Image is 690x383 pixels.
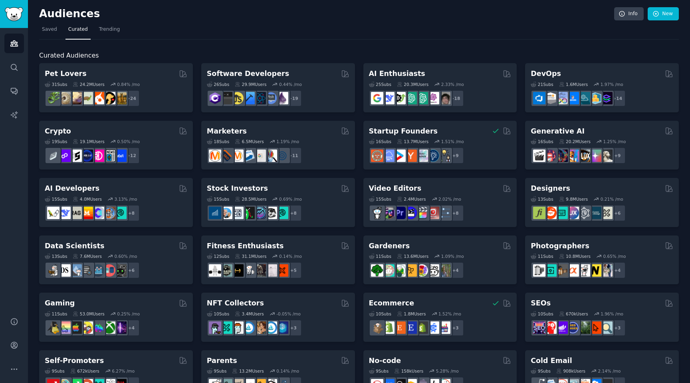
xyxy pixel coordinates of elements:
div: 11 Sub s [45,311,67,317]
div: 1.09 % /mo [441,253,464,259]
img: gamers [92,321,104,334]
img: dataengineering [81,264,93,277]
img: personaltraining [276,264,288,277]
div: 9 Sub s [45,368,65,374]
img: datascience [58,264,71,277]
div: + 19 [285,90,302,107]
h2: NFT Collectors [207,298,264,308]
div: 1.25 % /mo [603,139,626,144]
img: Local_SEO [578,321,590,334]
div: 15 Sub s [45,196,67,202]
div: 7.6M Users [73,253,102,259]
div: + 6 [123,262,140,279]
img: NFTMarketplace [220,321,232,334]
a: Saved [39,23,60,40]
div: 13 Sub s [531,196,553,202]
img: ValueInvesting [220,207,232,219]
img: workout [231,264,244,277]
img: CryptoArt [254,321,266,334]
h2: Stock Investors [207,184,268,193]
div: 0.50 % /mo [117,139,140,144]
img: technicalanalysis [276,207,288,219]
div: 0.25 % /mo [117,311,140,317]
div: + 6 [609,205,626,221]
div: 1.52 % /mo [438,311,461,317]
img: gopro [371,207,383,219]
img: OnlineMarketing [276,150,288,162]
div: 20.2M Users [559,139,591,144]
div: 16 Sub s [369,139,391,144]
div: 4.0M Users [73,196,102,202]
h2: Photographers [531,241,589,251]
img: Entrepreneurship [427,150,439,162]
img: userexperience [578,207,590,219]
img: shopify [382,321,395,334]
img: SonyAlpha [567,264,579,277]
img: herpetology [47,92,59,104]
img: Youtubevideo [427,207,439,219]
img: DeepSeek [382,92,395,104]
div: 9 Sub s [531,368,551,374]
img: XboxGamers [103,321,115,334]
img: typography [533,207,545,219]
img: statistics [69,264,82,277]
img: growmybusiness [438,150,450,162]
img: dropship [371,321,383,334]
div: 10 Sub s [531,311,553,317]
h2: Gaming [45,298,75,308]
img: DreamBooth [600,150,613,162]
div: + 8 [447,205,464,221]
div: 53.0M Users [73,311,104,317]
img: weightroom [242,264,255,277]
div: 0.60 % /mo [115,253,137,259]
img: Docker_DevOps [555,92,568,104]
img: analytics [92,264,104,277]
img: leopardgeckos [69,92,82,104]
div: 29.9M Users [235,82,266,87]
div: 20.3M Users [397,82,428,87]
div: 13.6M Users [397,253,428,259]
img: OpenseaMarket [265,321,277,334]
img: DeepSeek [58,207,71,219]
img: flowers [416,264,428,277]
img: postproduction [438,207,450,219]
div: 0.21 % /mo [601,196,623,202]
img: bigseo [220,150,232,162]
div: 0.84 % /mo [117,82,140,87]
h2: Designers [531,184,570,193]
h2: Software Developers [207,69,289,79]
img: UI_Design [555,207,568,219]
img: VideoEditors [404,207,417,219]
img: aws_cdk [589,92,601,104]
img: UX_Design [600,207,613,219]
img: SavageGarden [393,264,406,277]
div: 11 Sub s [369,253,391,259]
img: succulents [382,264,395,277]
div: 9.8M Users [559,196,588,202]
h2: AI Enthusiasts [369,69,425,79]
img: ecommercemarketing [427,321,439,334]
img: iOSProgramming [242,92,255,104]
img: MarketingResearch [265,150,277,162]
div: + 14 [609,90,626,107]
img: SEO_cases [567,321,579,334]
img: UrbanGardening [427,264,439,277]
h2: AI Developers [45,184,99,193]
img: indiehackers [416,150,428,162]
img: starryai [589,150,601,162]
div: + 4 [447,262,464,279]
img: AIDevelopersSociety [114,207,127,219]
div: + 8 [285,205,302,221]
img: chatgpt_prompts_ [416,92,428,104]
img: datasets [103,264,115,277]
img: llmops [103,207,115,219]
div: 16 Sub s [531,139,553,144]
div: 158k Users [394,368,423,374]
img: AskComputerScience [265,92,277,104]
div: 15 Sub s [207,196,229,202]
div: + 3 [447,319,464,336]
div: 3.13 % /mo [115,196,137,202]
img: cockatiel [92,92,104,104]
img: ycombinator [404,150,417,162]
img: canon [578,264,590,277]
